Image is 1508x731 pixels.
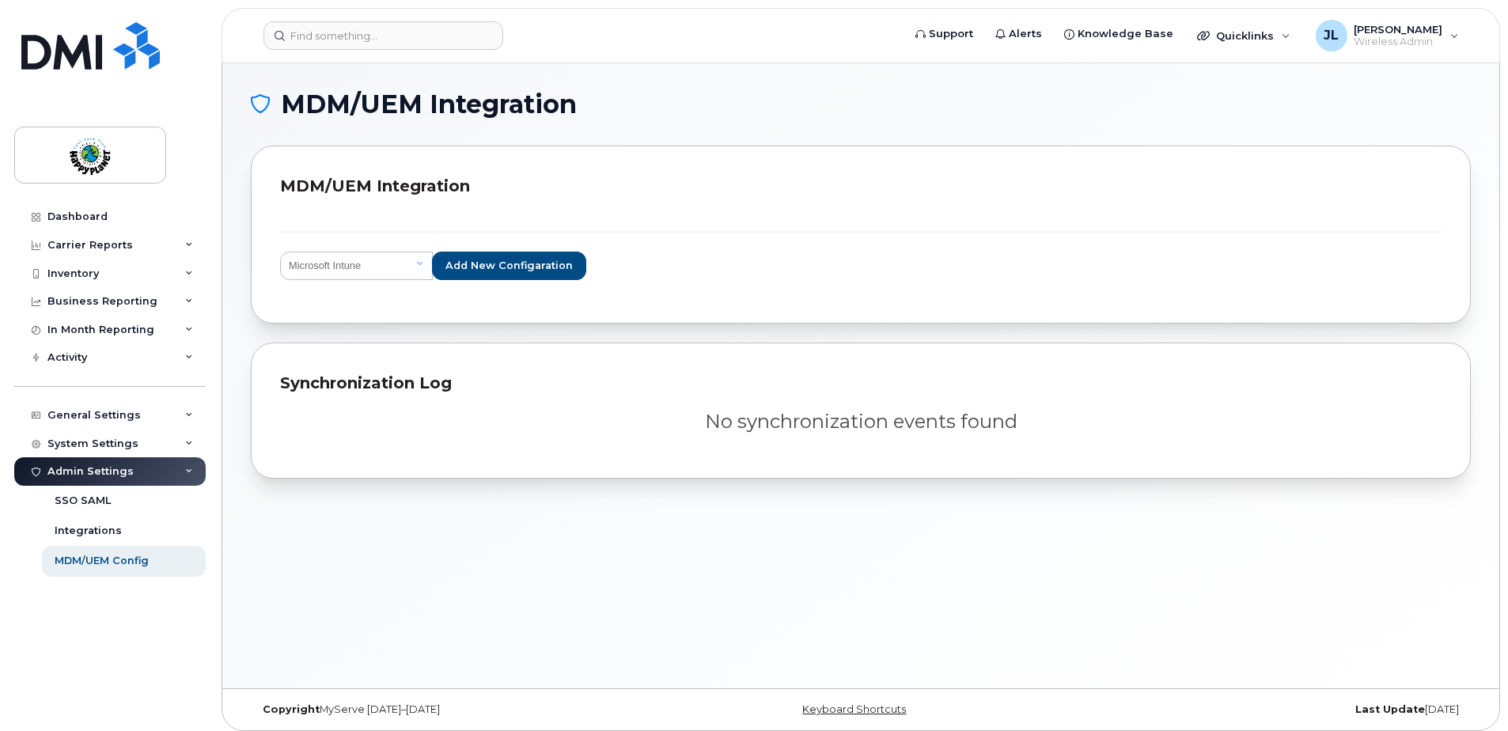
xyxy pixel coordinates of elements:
span: Add new configaration [445,258,573,273]
strong: Copyright [263,703,320,715]
button: Add new configaration [432,252,586,280]
strong: Last Update [1355,703,1425,715]
div: [DATE] [1064,703,1471,716]
div: Synchronization Log [280,372,1442,395]
div: MyServe [DATE]–[DATE] [251,703,657,716]
span: MDM/UEM Integration [281,93,577,116]
div: No synchronization events found [280,408,1442,435]
a: Keyboard Shortcuts [802,703,906,715]
div: MDM/UEM Integration [280,175,1442,198]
